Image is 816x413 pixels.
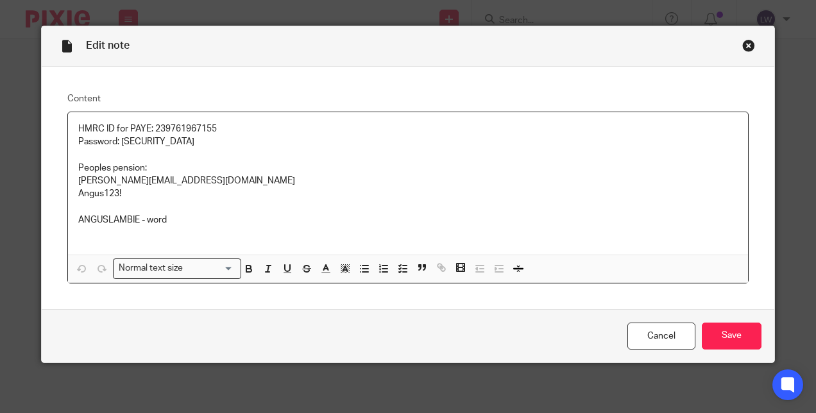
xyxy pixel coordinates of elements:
span: Edit note [86,40,130,51]
p: ANGUSLAMBIE - word [78,214,738,226]
input: Search for option [187,262,234,275]
div: Search for option [113,258,241,278]
a: Cancel [627,323,695,350]
label: Content [67,92,749,105]
p: HMRC ID for PAYE: 239761967155 Password: [SECURITY_DATA] [78,122,738,149]
p: Peoples pension: [78,162,738,174]
p: Angus123! [78,187,738,200]
span: Normal text size [116,262,186,275]
p: [PERSON_NAME][EMAIL_ADDRESS][DOMAIN_NAME] [78,174,738,187]
input: Save [702,323,761,350]
div: Close this dialog window [742,39,755,52]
